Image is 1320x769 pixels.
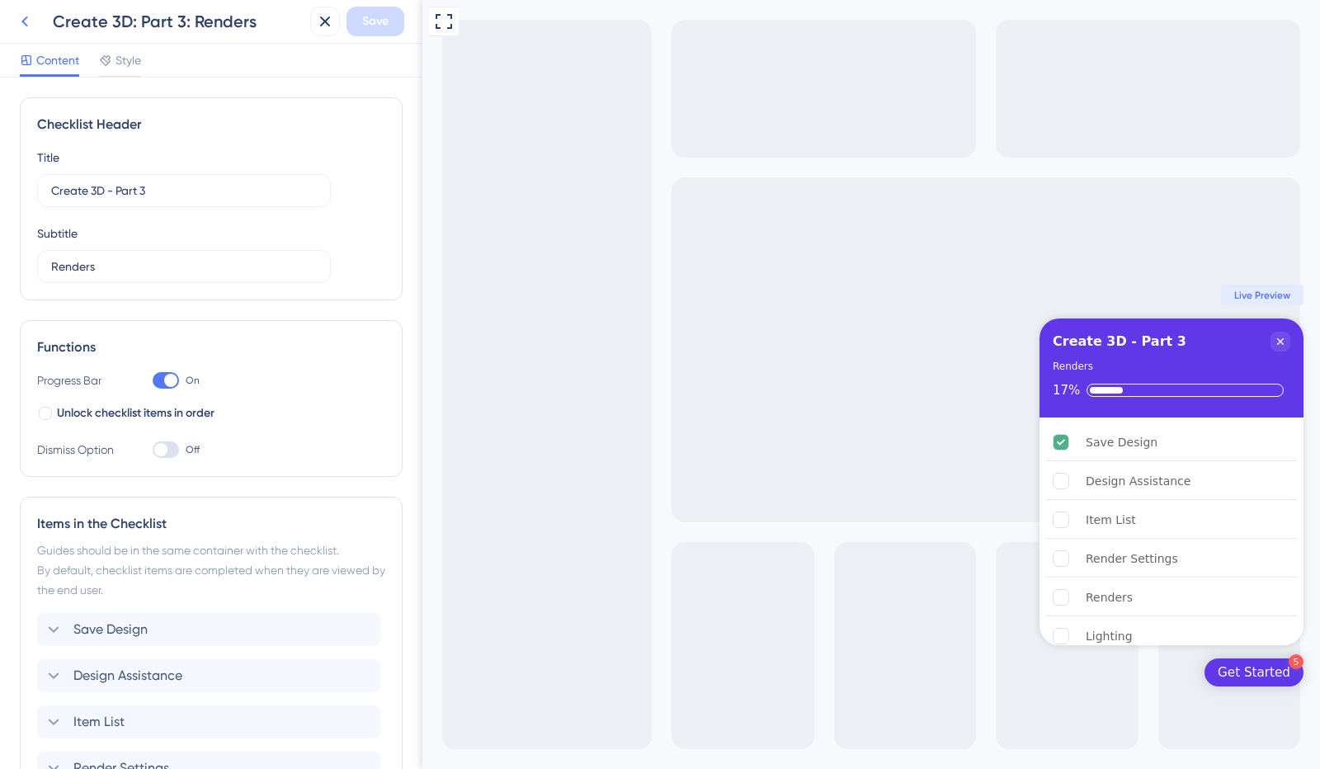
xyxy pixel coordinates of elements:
[37,148,59,167] div: Title
[795,664,868,681] div: Get Started
[866,654,881,669] div: 5
[663,510,714,530] div: Item List
[812,289,868,302] span: Live Preview
[624,463,874,500] div: Design Assistance is incomplete.
[37,337,385,357] div: Functions
[663,587,710,607] div: Renders
[624,502,874,539] div: Item List is incomplete.
[624,424,874,461] div: Save Design is complete.
[624,579,874,616] div: Renders is incomplete.
[663,432,735,452] div: Save Design
[73,712,125,732] span: Item List
[624,540,874,578] div: Render Settings is incomplete.
[617,318,881,645] div: Checklist Container
[663,549,756,568] div: Render Settings
[57,403,214,423] span: Unlock checklist items in order
[186,374,200,387] span: On
[362,12,389,31] span: Save
[115,50,141,70] span: Style
[51,257,317,276] input: Header 2
[37,440,120,460] div: Dismiss Option
[663,626,710,646] div: Lighting
[624,618,874,654] div: Lighting is incomplete.
[73,620,148,639] span: Save Design
[37,115,385,134] div: Checklist Header
[37,540,385,600] div: Guides should be in the same container with the checklist. By default, checklist items are comple...
[51,182,317,200] input: Header 1
[630,358,671,375] div: Renders
[630,383,868,398] div: Checklist progress: 17%
[37,514,385,534] div: Items in the Checklist
[73,666,182,686] span: Design Assistance
[36,50,79,70] span: Content
[186,443,200,456] span: Off
[53,10,304,33] div: Create 3D: Part 3: Renders
[663,471,768,491] div: Design Assistance
[630,332,764,351] div: Create 3D - Part 3
[37,370,120,390] div: Progress Bar
[37,224,78,243] div: Subtitle
[617,418,881,647] div: Checklist items
[346,7,404,36] button: Save
[782,658,881,686] div: Open Get Started checklist, remaining modules: 5
[630,383,658,398] div: 17%
[848,332,868,351] div: Close Checklist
